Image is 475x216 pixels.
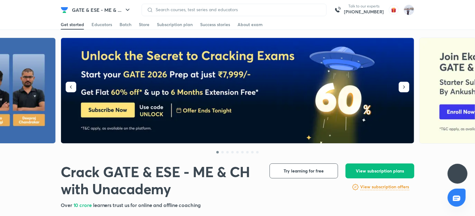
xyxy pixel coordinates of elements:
span: Try learning for free [284,168,324,174]
p: Talk to our experts [344,4,384,9]
input: Search courses, test series and educators [153,7,321,12]
a: Educators [92,20,112,30]
a: Batch [120,20,131,30]
div: Educators [92,21,112,28]
a: Subscription plan [157,20,193,30]
a: Success stories [200,20,230,30]
div: About exam [237,21,263,28]
a: Get started [61,20,84,30]
img: ttu [454,170,461,177]
img: Company Logo [61,6,68,14]
div: Get started [61,21,84,28]
div: Subscription plan [157,21,193,28]
button: GATE & ESE - ME & ... [68,4,135,16]
button: View subscription plans [346,163,414,178]
span: 10 crore [73,202,93,208]
a: View subscription offers [360,183,409,191]
img: call-us [332,4,344,16]
div: Success stories [200,21,230,28]
button: Try learning for free [270,163,338,178]
a: [PHONE_NUMBER] [344,9,384,15]
span: learners trust us for online and offline coaching [93,202,201,208]
h1: Crack GATE & ESE - ME & CH with Unacademy [61,163,260,198]
div: Batch [120,21,131,28]
span: View subscription plans [356,168,404,174]
img: avatar [389,5,399,15]
div: Store [139,21,149,28]
span: Over [61,202,73,208]
a: Store [139,20,149,30]
a: About exam [237,20,263,30]
img: Nikhil [404,5,414,15]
